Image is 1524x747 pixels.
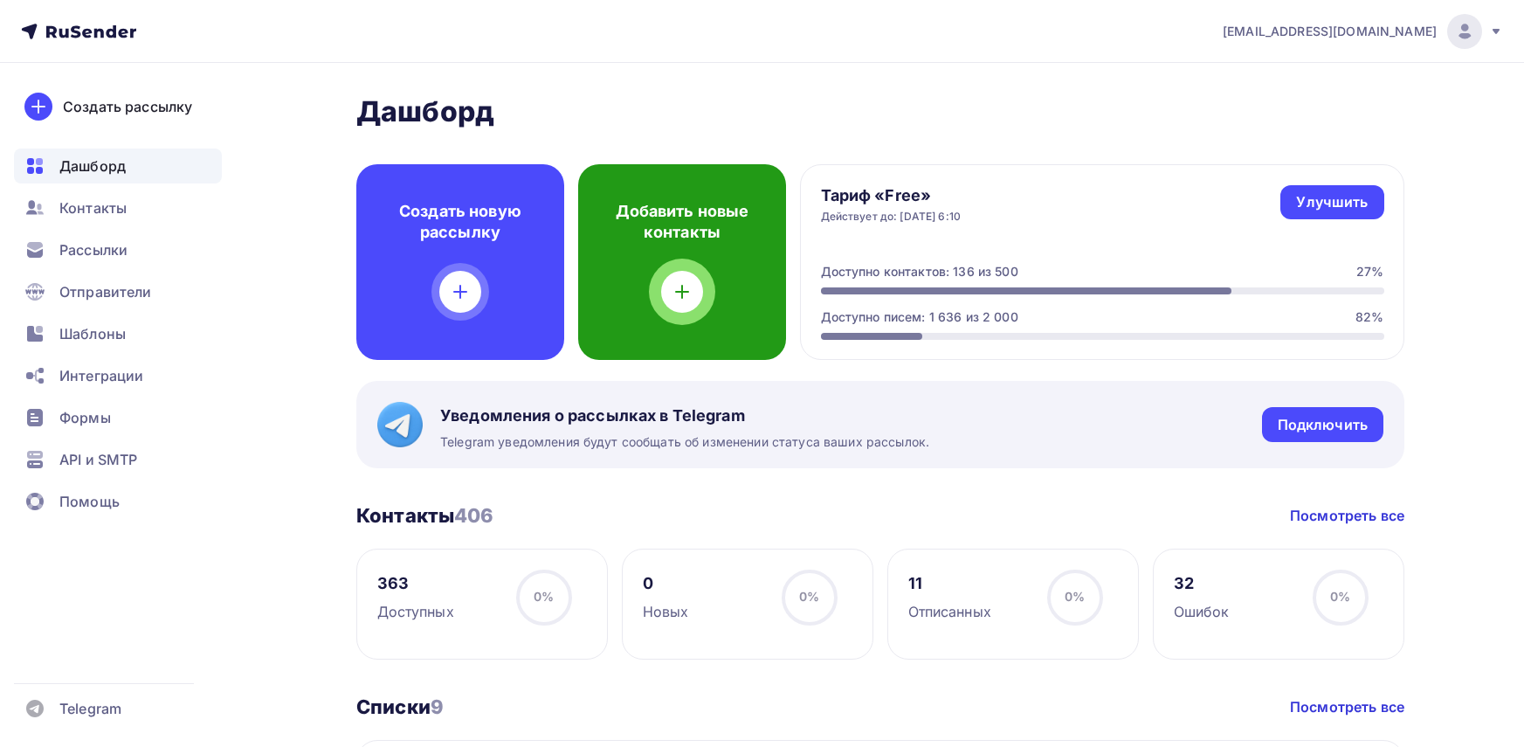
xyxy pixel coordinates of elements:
[799,589,819,604] span: 0%
[1355,308,1383,326] div: 82%
[59,491,120,512] span: Помощь
[59,449,137,470] span: API и SMTP
[643,601,689,622] div: Новых
[384,201,536,243] h4: Создать новую рассылку
[14,400,222,435] a: Формы
[59,156,126,176] span: Дашборд
[821,308,1018,326] div: Доступно писем: 1 636 из 2 000
[821,185,962,206] h4: Тариф «Free»
[454,504,493,527] span: 406
[1330,589,1350,604] span: 0%
[14,232,222,267] a: Рассылки
[440,405,929,426] span: Уведомления о рассылках в Telegram
[643,573,689,594] div: 0
[63,96,192,117] div: Создать рассылку
[1290,696,1404,717] a: Посмотреть все
[356,94,1404,129] h2: Дашборд
[440,433,929,451] span: Telegram уведомления будут сообщать об изменении статуса ваших рассылок.
[14,149,222,183] a: Дашборд
[1223,23,1437,40] span: [EMAIL_ADDRESS][DOMAIN_NAME]
[821,210,962,224] div: Действует до: [DATE] 6:10
[1174,601,1230,622] div: Ошибок
[1280,185,1383,219] a: Улучшить
[356,695,444,719] h3: Списки
[1296,192,1368,212] div: Улучшить
[14,190,222,225] a: Контакты
[1174,573,1230,594] div: 32
[1356,263,1383,280] div: 27%
[908,601,991,622] div: Отписанных
[59,698,121,719] span: Telegram
[821,263,1018,280] div: Доступно контактов: 136 из 500
[908,573,991,594] div: 11
[14,316,222,351] a: Шаблоны
[59,407,111,428] span: Формы
[1290,505,1404,526] a: Посмотреть все
[377,601,454,622] div: Доступных
[1223,14,1503,49] a: [EMAIL_ADDRESS][DOMAIN_NAME]
[59,281,152,302] span: Отправители
[606,201,758,243] h4: Добавить новые контакты
[534,589,554,604] span: 0%
[14,274,222,309] a: Отправители
[59,197,127,218] span: Контакты
[377,573,454,594] div: 363
[431,695,444,718] span: 9
[59,365,143,386] span: Интеграции
[59,323,126,344] span: Шаблоны
[356,503,494,528] h3: Контакты
[1065,589,1085,604] span: 0%
[1278,415,1368,435] div: Подключить
[59,239,128,260] span: Рассылки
